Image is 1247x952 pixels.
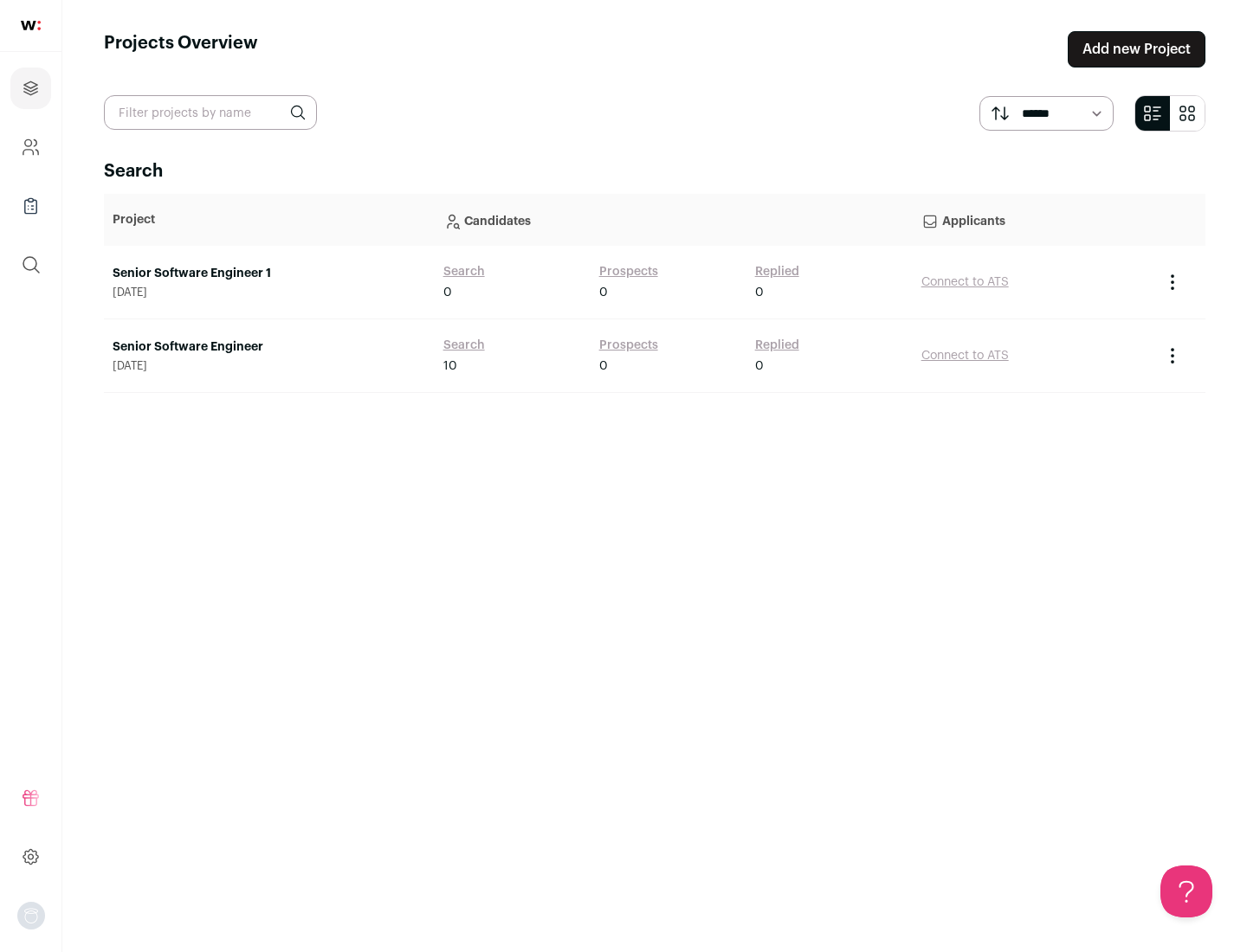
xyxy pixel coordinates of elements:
h2: Search [104,159,1205,183]
a: Search [443,263,485,280]
a: Connect to ATS [921,276,1009,288]
a: Search [443,337,485,354]
a: Replied [755,337,799,354]
img: wellfound-shorthand-0d5821cbd27db2630d0214b213865d53afaa358527fdda9d0ea32b1df1b89c2c.svg [21,21,41,30]
h1: Projects Overview [104,31,258,68]
button: Project Actions [1162,345,1183,366]
span: 0 [599,284,608,301]
a: Replied [755,263,799,280]
a: Connect to ATS [921,350,1009,362]
span: 10 [443,357,457,375]
p: Project [113,211,426,228]
p: Candidates [443,203,904,237]
span: 0 [443,284,452,301]
a: Prospects [599,337,658,354]
button: Open dropdown [17,902,45,929]
img: nopic.png [17,902,45,929]
a: Senior Software Engineer [113,338,426,356]
a: Company Lists [10,185,51,227]
input: Filter projects by name [104,95,317,130]
span: [DATE] [113,359,426,373]
span: [DATE] [113,286,426,299]
span: 0 [599,357,608,375]
span: 0 [755,284,764,301]
a: Senior Software Engineer 1 [113,265,426,282]
p: Applicants [921,203,1145,237]
button: Project Actions [1162,272,1183,293]
a: Company and ATS Settings [10,126,51,168]
iframe: Help Scout Beacon - Open [1160,865,1212,917]
a: Add new Project [1068,31,1205,68]
a: Projects [10,68,51,109]
a: Prospects [599,263,658,280]
span: 0 [755,357,764,375]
